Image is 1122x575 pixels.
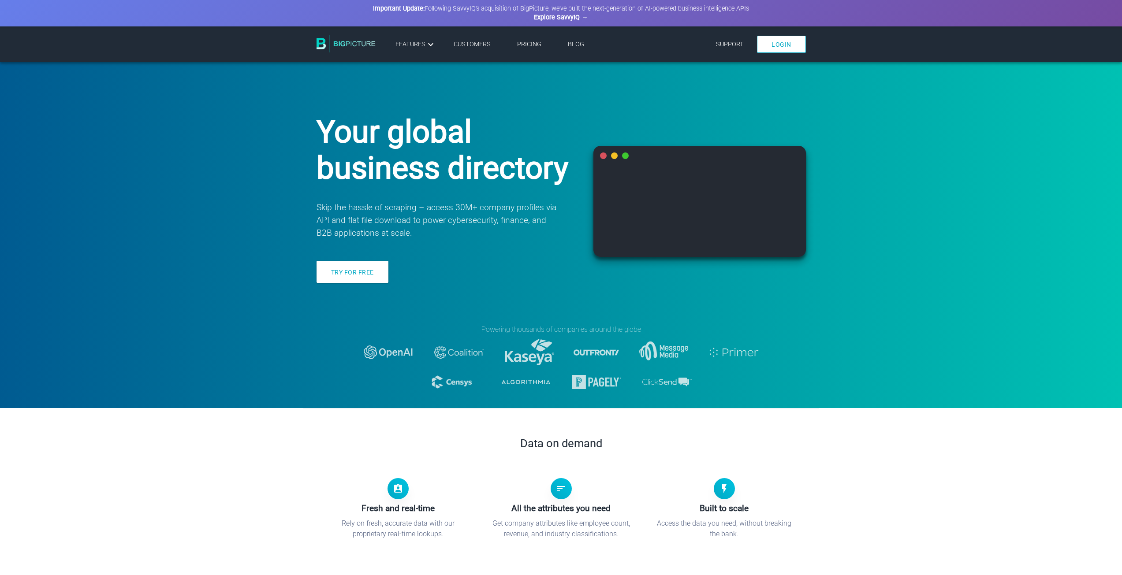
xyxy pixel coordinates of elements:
img: logo-pagely.svg [572,375,621,389]
img: BigPicture.io [317,35,376,52]
h3: Built to scale [653,503,795,514]
a: Login [757,36,806,53]
img: logo-censys.svg [431,374,480,390]
img: logo-outfront.svg [572,328,621,377]
h2: Data on demand [317,437,806,450]
img: message-media.svg [639,341,688,363]
img: logo-openai.svg [364,345,413,359]
p: Skip the hassle of scraping – access 30M+ company profiles via API and flat file download to powe... [317,201,558,239]
a: Try for free [317,261,388,283]
h3: All the attributes you need [490,503,632,514]
img: logo-kaseya.svg [505,339,554,365]
h1: Your global business directory [317,114,571,186]
img: logo-primer.svg [709,348,759,357]
p: Rely on fresh, accurate data with our proprietary real-time lookups. [327,518,469,539]
p: Get company attributes like employee count, revenue, and industry classifications. [490,518,632,539]
h3: Fresh and real-time [327,503,469,514]
img: logo-algorithmia.svg [501,380,551,384]
a: Features [395,39,436,50]
img: logo-clicksend.svg [642,378,692,386]
p: Access the data you need, without breaking the bank. [653,518,795,539]
img: logo-coalition-2.svg [434,346,484,359]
